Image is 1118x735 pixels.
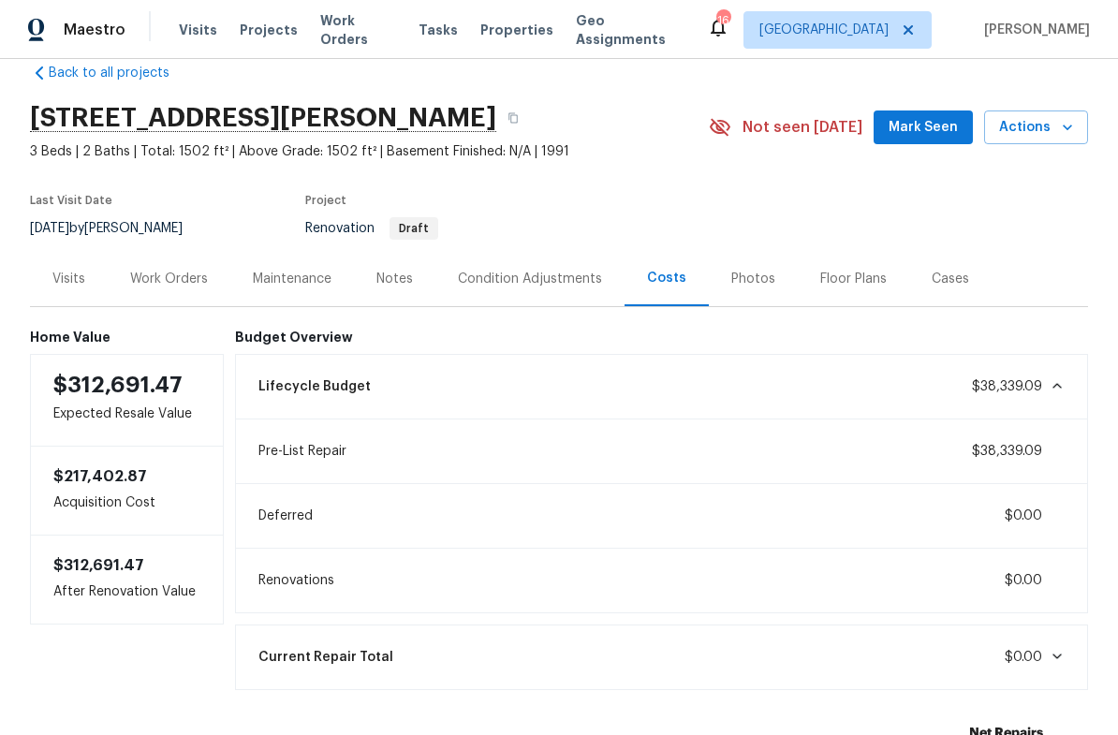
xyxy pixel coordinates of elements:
div: After Renovation Value [30,535,224,625]
button: Copy Address [496,101,530,135]
div: Expected Resale Value [30,354,224,447]
span: [DATE] [30,222,69,235]
div: Condition Adjustments [458,270,602,288]
span: $312,691.47 [53,558,144,573]
div: Visits [52,270,85,288]
span: Projects [240,21,298,39]
div: Work Orders [130,270,208,288]
button: Mark Seen [874,110,973,145]
span: Draft [391,223,436,234]
h6: Budget Overview [235,330,1089,345]
span: Deferred [258,507,313,525]
button: Actions [984,110,1088,145]
span: Work Orders [320,11,396,49]
div: by [PERSON_NAME] [30,217,205,240]
span: $38,339.09 [972,380,1042,393]
span: Not seen [DATE] [743,118,862,137]
span: Maestro [64,21,125,39]
span: Current Repair Total [258,648,393,667]
div: Floor Plans [820,270,887,288]
span: [PERSON_NAME] [977,21,1090,39]
div: 16 [716,11,729,30]
div: Costs [647,269,686,287]
a: Back to all projects [30,64,210,82]
span: [GEOGRAPHIC_DATA] [759,21,889,39]
span: Project [305,195,346,206]
span: $312,691.47 [53,374,183,396]
div: Maintenance [253,270,331,288]
span: $38,339.09 [972,445,1042,458]
span: Tasks [419,23,458,37]
div: Notes [376,270,413,288]
span: $0.00 [1005,651,1042,664]
div: Acquisition Cost [30,447,224,535]
span: Renovations [258,571,334,590]
span: Renovation [305,222,438,235]
span: Properties [480,21,553,39]
span: Lifecycle Budget [258,377,371,396]
div: Photos [731,270,775,288]
h6: Home Value [30,330,224,345]
div: Cases [932,270,969,288]
span: $217,402.87 [53,469,147,484]
span: Last Visit Date [30,195,112,206]
span: $0.00 [1005,574,1042,587]
span: Pre-List Repair [258,442,346,461]
span: 3 Beds | 2 Baths | Total: 1502 ft² | Above Grade: 1502 ft² | Basement Finished: N/A | 1991 [30,142,709,161]
span: Mark Seen [889,116,958,140]
span: Visits [179,21,217,39]
span: Actions [999,116,1073,140]
span: $0.00 [1005,509,1042,522]
span: Geo Assignments [576,11,684,49]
